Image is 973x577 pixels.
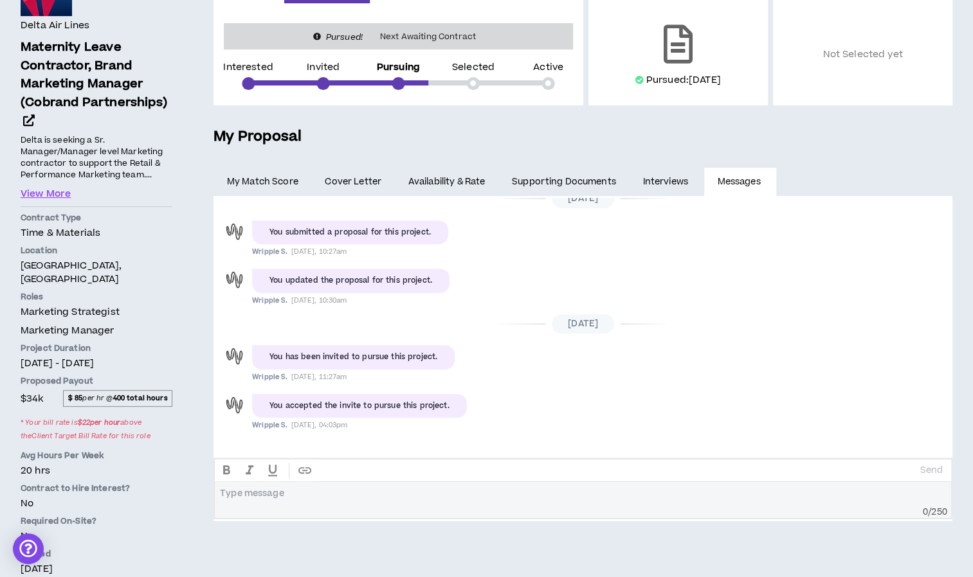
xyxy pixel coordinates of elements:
a: Interviews [630,168,704,196]
span: per hr @ [63,390,172,407]
button: BOLD text [215,459,238,481]
div: You updated the proposal for this project. [269,275,432,287]
h4: Delta Air Lines [21,19,89,33]
span: [DATE], 10:30am [291,296,347,305]
p: Roles [21,291,172,303]
p: [DATE] - [DATE] [21,357,172,370]
a: My Match Score [214,168,312,196]
a: Availability & Rate [395,168,498,196]
p: Send [920,465,943,476]
p: [GEOGRAPHIC_DATA], [GEOGRAPHIC_DATA] [21,259,172,286]
span: [DATE] [552,189,614,208]
span: Marketing Manager [21,324,114,337]
button: create hypertext link [293,459,316,481]
a: Messages [704,168,777,196]
a: Maternity Leave Contractor, Brand Marketing Manager (Cobrand Partnerships) [21,39,172,131]
i: Pursued! [326,31,363,43]
span: [DATE] [552,314,614,333]
div: Wripple S. [223,394,246,416]
div: You accepted the invite to pursue this project. [269,400,450,412]
button: View More [21,187,71,201]
p: Location [21,245,172,256]
span: [DATE], 10:27am [291,247,347,256]
div: Wripple S. [223,345,246,368]
div: Open Intercom Messenger [13,533,44,564]
span: Wripple S. [252,296,287,305]
p: No [21,529,172,543]
strong: $ 85 [68,393,83,403]
button: UNDERLINE text [261,459,284,481]
div: You has been invited to pursue this project. [269,351,437,363]
span: Wripple S. [252,420,287,430]
span: [DATE], 11:27am [291,372,347,382]
p: Delta is seeking a Sr. Manager/Manager level Marketing contractor to support the Retail & Perform... [21,134,172,182]
span: * Your bill rate is above the Client Target Bill Rate for this role [21,414,172,445]
button: Send [915,461,948,479]
p: Time & Materials [21,226,172,240]
span: Cover Letter [325,175,381,189]
span: Next Awaiting Contract [372,30,484,43]
strong: 400 total hours [113,393,168,403]
p: 20 hrs [21,464,172,477]
span: Wripple S. [252,372,287,382]
p: Contract to Hire Interest? [21,483,172,494]
span: 0 [923,506,928,519]
a: Supporting Documents [498,168,629,196]
div: Wripple S. [223,269,246,291]
strong: $ 22 per hour [78,418,121,427]
p: Pursued: [DATE] [646,74,721,87]
span: Marketing Strategist [21,305,120,319]
span: Wripple S. [252,247,287,256]
p: Selected [452,63,495,72]
span: Maternity Leave Contractor, Brand Marketing Manager (Cobrand Partnerships) [21,39,167,111]
p: No [21,497,172,510]
p: Avg Hours Per Week [21,450,172,461]
div: Wripple S. [223,220,246,243]
p: Posted [21,548,172,560]
p: Required On-Site? [21,515,172,527]
p: Pursuing [377,63,420,72]
p: [DATE] [21,562,172,576]
p: Proposed Payout [21,375,172,387]
p: Contract Type [21,212,172,224]
button: ITALIC text [238,459,261,481]
h5: My Proposal [214,126,952,148]
p: Active [533,63,563,72]
span: / 250 [928,506,947,519]
p: Interested [223,63,273,72]
span: [DATE], 04:03pm [291,420,347,430]
div: You submitted a proposal for this project. [269,227,431,238]
p: Invited [307,63,340,72]
span: $34k [21,389,44,407]
p: Project Duration [21,342,172,354]
p: Not Selected yet [783,20,942,90]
